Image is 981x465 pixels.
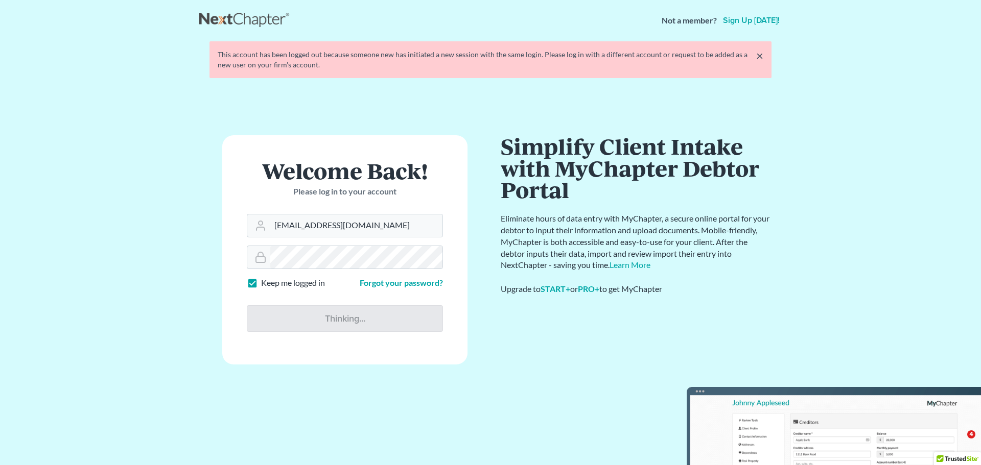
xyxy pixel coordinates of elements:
[360,278,443,287] a: Forgot your password?
[218,50,763,70] div: This account has been logged out because someone new has initiated a new session with the same lo...
[721,16,782,25] a: Sign up [DATE]!
[610,260,650,270] a: Learn More
[247,305,443,332] input: Thinking...
[270,214,442,237] input: Email Address
[967,430,975,438] span: 4
[247,186,443,198] p: Please log in to your account
[247,160,443,182] h1: Welcome Back!
[662,15,717,27] strong: Not a member?
[501,283,772,295] div: Upgrade to or to get MyChapter
[501,135,772,201] h1: Simplify Client Intake with MyChapter Debtor Portal
[578,284,599,293] a: PRO+
[541,284,570,293] a: START+
[946,430,971,455] iframe: Intercom live chat
[756,50,763,62] a: ×
[501,213,772,271] p: Eliminate hours of data entry with MyChapter, a secure online portal for your debtor to input the...
[261,277,325,289] label: Keep me logged in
